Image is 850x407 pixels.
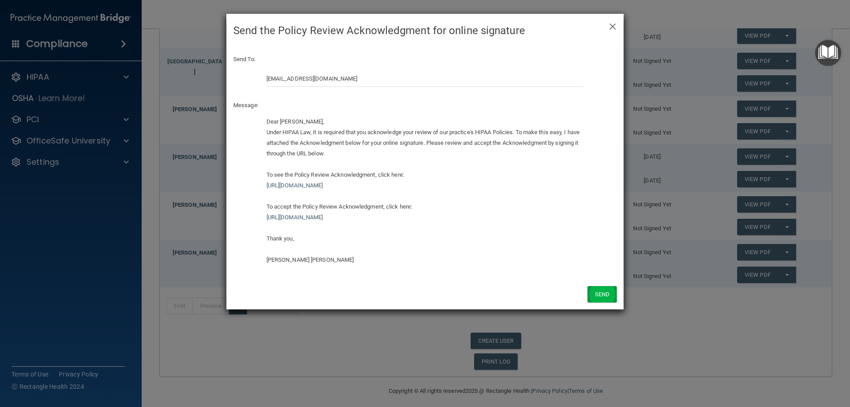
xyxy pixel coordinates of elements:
[267,182,323,189] a: [URL][DOMAIN_NAME]
[267,116,584,265] div: Dear [PERSON_NAME], Under HIPAA Law, it is required that you acknowledge your review of our pract...
[267,70,584,87] input: Email Address
[233,21,617,40] h4: Send the Policy Review Acknowledgment for online signature
[267,214,323,221] a: [URL][DOMAIN_NAME]
[233,54,617,65] p: Send To:
[587,286,617,302] button: Send
[233,100,617,111] p: Message:
[815,40,841,66] button: Open Resource Center
[609,16,617,34] span: ×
